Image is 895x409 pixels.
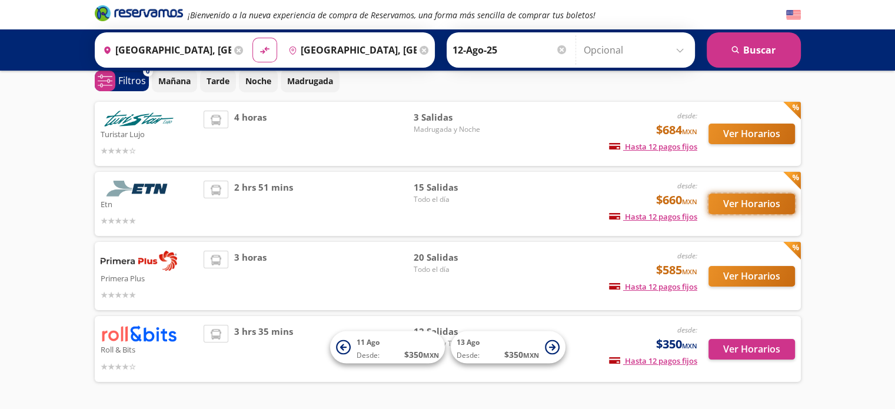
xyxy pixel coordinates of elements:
button: Ver Horarios [708,266,795,287]
img: Turistar Lujo [101,111,177,127]
em: ¡Bienvenido a la nueva experiencia de compra de Reservamos, una forma más sencilla de comprar tus... [188,9,595,21]
small: MXN [523,351,539,360]
em: desde: [677,111,697,121]
button: 11 AgoDesde:$350MXN [330,331,445,364]
span: Todo el día [414,194,496,205]
span: Desde: [457,350,480,361]
button: Mañana [152,69,197,92]
span: Hasta 12 pagos fijos [609,281,697,292]
span: 2 hrs 51 mins [234,181,293,227]
button: Buscar [707,32,801,68]
span: 3 horas [234,251,267,301]
p: Turistar Lujo [101,127,198,141]
span: 20 Salidas [414,251,496,264]
img: Primera Plus [101,251,177,271]
span: $ 350 [504,348,539,361]
small: MXN [682,341,697,350]
input: Elegir Fecha [453,35,568,65]
span: 13 Ago [457,337,480,347]
button: Noche [239,69,278,92]
p: Mañana [158,75,191,87]
span: Desde: [357,350,380,361]
small: MXN [682,197,697,206]
button: Ver Horarios [708,194,795,214]
input: Buscar Origen [98,35,231,65]
input: Opcional [584,35,689,65]
span: $350 [656,335,697,353]
span: 11 Ago [357,337,380,347]
button: 0Filtros [95,71,149,91]
span: Madrugada y Noche [414,124,496,135]
span: $684 [656,121,697,139]
span: 0 [146,66,149,77]
span: Hasta 12 pagos fijos [609,355,697,366]
p: Filtros [118,74,146,88]
p: Madrugada [287,75,333,87]
button: Tarde [200,69,236,92]
p: Tarde [207,75,229,87]
img: Etn [101,181,177,197]
em: desde: [677,325,697,335]
span: Hasta 12 pagos fijos [609,141,697,152]
small: MXN [682,267,697,276]
p: Roll & Bits [101,342,198,356]
span: $660 [656,191,697,209]
p: Primera Plus [101,271,198,285]
span: 12 Salidas [414,325,496,338]
span: 15 Salidas [414,181,496,194]
em: desde: [677,251,697,261]
button: Ver Horarios [708,124,795,144]
a: Brand Logo [95,4,183,25]
i: Brand Logo [95,4,183,22]
span: Todo el día [414,264,496,275]
span: 3 hrs 35 mins [234,325,293,373]
button: English [786,8,801,22]
button: Ver Horarios [708,339,795,360]
p: Etn [101,197,198,211]
em: desde: [677,181,697,191]
span: Hasta 12 pagos fijos [609,211,697,222]
small: MXN [682,127,697,136]
span: $ 350 [404,348,439,361]
span: $585 [656,261,697,279]
input: Buscar Destino [284,35,417,65]
img: Roll & Bits [101,325,177,342]
p: Noche [245,75,271,87]
span: 4 horas [234,111,267,157]
button: Madrugada [281,69,340,92]
span: 3 Salidas [414,111,496,124]
small: MXN [423,351,439,360]
button: 13 AgoDesde:$350MXN [451,331,565,364]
